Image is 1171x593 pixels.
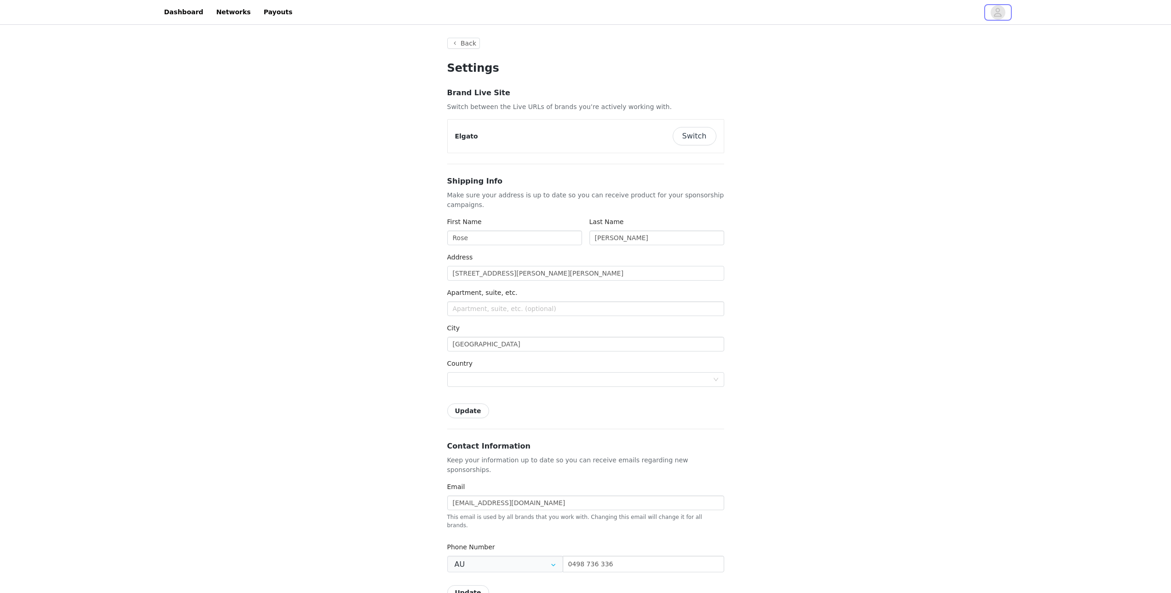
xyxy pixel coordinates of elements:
[455,132,478,141] p: Elgato
[673,127,716,145] button: Switch
[447,38,480,49] button: Back
[447,337,724,351] input: City
[258,2,298,23] a: Payouts
[447,360,473,367] label: Country
[447,102,724,112] p: Switch between the Live URLs of brands you’re actively working with.
[447,218,482,225] label: First Name
[159,2,209,23] a: Dashboard
[447,266,724,281] input: Address
[447,556,563,572] input: Country
[447,190,724,210] p: Make sure your address is up to date so you can receive product for your sponsorship campaigns.
[447,403,489,418] button: Update
[447,301,724,316] input: Apartment, suite, etc. (optional)
[447,483,465,490] label: Email
[589,218,624,225] label: Last Name
[447,176,724,187] h3: Shipping Info
[447,543,495,551] label: Phone Number
[447,441,724,452] h3: Contact Information
[993,5,1002,20] div: avatar
[447,253,473,261] label: Address
[447,60,724,76] h1: Settings
[447,511,724,530] div: This email is used by all brands that you work with. Changing this email will change it for all b...
[563,556,724,572] input: (XXX) XXX-XXXX
[713,377,719,383] i: icon: down
[211,2,256,23] a: Networks
[447,87,724,98] h3: Brand Live Site
[447,455,724,475] p: Keep your information up to date so you can receive emails regarding new sponsorships.
[447,324,460,332] label: City
[447,289,518,296] label: Apartment, suite, etc.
